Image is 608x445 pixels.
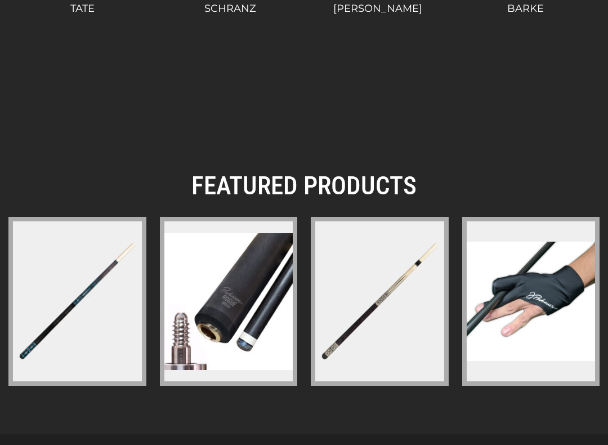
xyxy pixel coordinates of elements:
[8,171,600,201] h2: FEATURED PRODUCTS
[160,217,298,386] a: pechauer-piloted-rogue-carbon-break-shaft-pro-series
[311,217,449,386] a: jp-series-r-jp24-r
[164,233,293,370] img: pechauer-piloted-rogue-carbon-break-shaft-pro-series
[11,235,144,368] img: pl-31-limited-edition
[313,235,446,368] img: jp-series-r-jp24-r
[462,217,600,386] a: pechauer-glove-copy
[8,217,146,386] a: pl-31-limited-edition
[467,242,596,362] img: pechauer-glove-copy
